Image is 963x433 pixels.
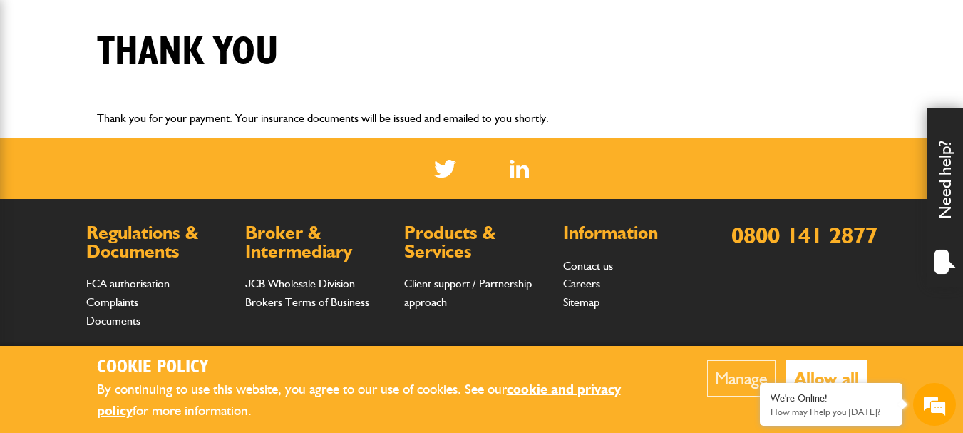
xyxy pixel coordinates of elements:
a: FCA authorisation [86,277,170,290]
a: Client support / Partnership approach [404,277,532,309]
input: Enter your last name [19,132,260,163]
input: Enter your email address [19,174,260,205]
div: We're Online! [771,392,892,404]
a: Sitemap [563,295,599,309]
h2: Broker & Intermediary [245,224,390,260]
p: How may I help you today? [771,407,892,417]
a: 0800 141 2877 [731,221,877,249]
h2: Cookie Policy [97,357,664,379]
a: JCB Wholesale Division [245,277,355,290]
a: Brokers Terms of Business [245,295,369,309]
button: Allow all [786,360,867,397]
a: Documents [86,314,140,327]
a: cookie and privacy policy [97,381,621,419]
img: d_20077148190_company_1631870298795_20077148190 [24,79,60,99]
button: Manage [707,360,776,397]
a: Complaints [86,295,138,309]
div: Chat with us now [74,80,240,98]
div: Need help? [927,108,963,287]
p: Thank you for your payment. Your insurance documents will be issued and emailed to you shortly. [97,109,867,128]
em: Start Chat [194,335,259,354]
div: Minimize live chat window [234,7,268,41]
h2: Regulations & Documents [86,224,231,260]
h2: Information [563,224,708,243]
a: Contact us [563,259,613,272]
input: Enter your phone number [19,216,260,248]
img: Twitter [434,160,456,178]
textarea: Type your message and hit 'Enter' [19,258,260,308]
p: By continuing to use this website, you agree to our use of cookies. See our for more information. [97,379,664,422]
h2: Products & Services [404,224,549,260]
img: Linked In [510,160,529,178]
a: LinkedIn [510,160,529,178]
h1: Thank you [97,29,279,76]
a: Careers [563,277,600,290]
